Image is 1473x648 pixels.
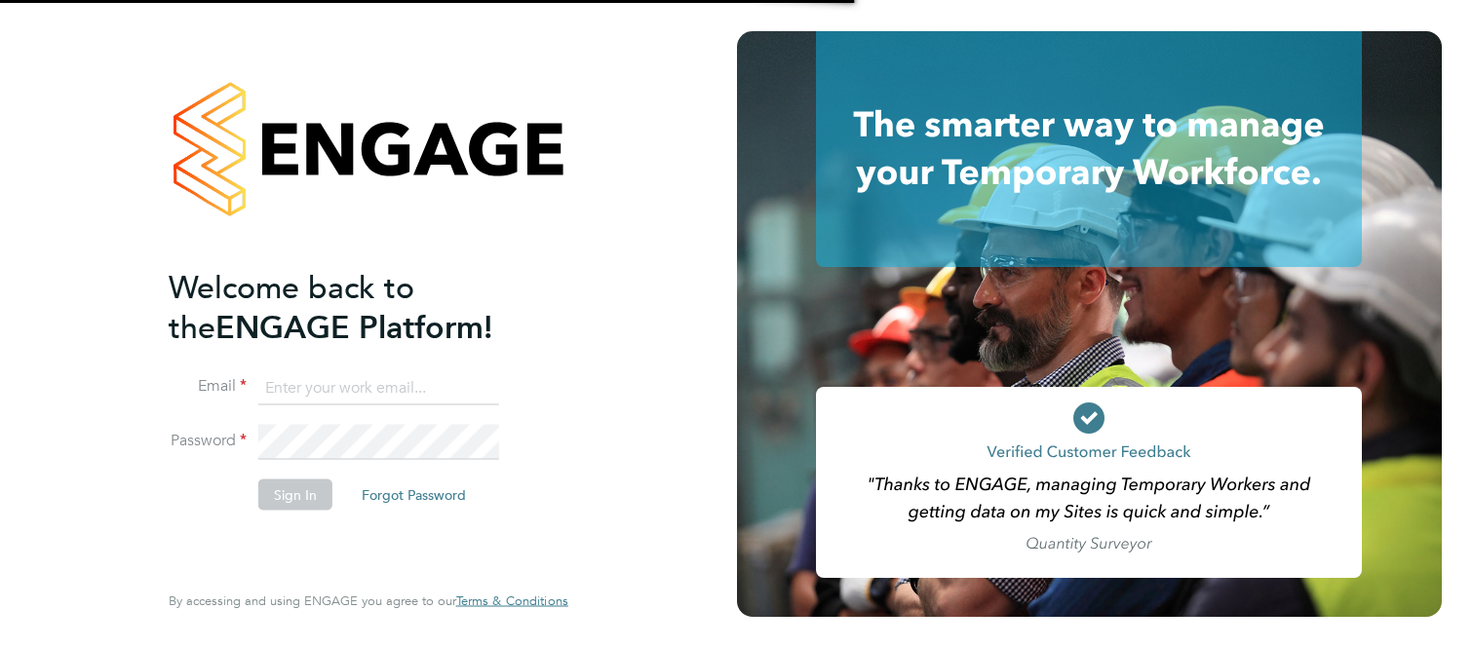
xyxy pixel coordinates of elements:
span: By accessing and using ENGAGE you agree to our [169,592,568,609]
h2: ENGAGE Platform! [169,267,549,347]
button: Forgot Password [346,479,482,511]
button: Sign In [258,479,332,511]
input: Enter your work email... [258,370,499,405]
label: Email [169,376,247,397]
span: Terms & Conditions [456,592,568,609]
a: Terms & Conditions [456,593,568,609]
label: Password [169,431,247,451]
span: Welcome back to the [169,268,414,346]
